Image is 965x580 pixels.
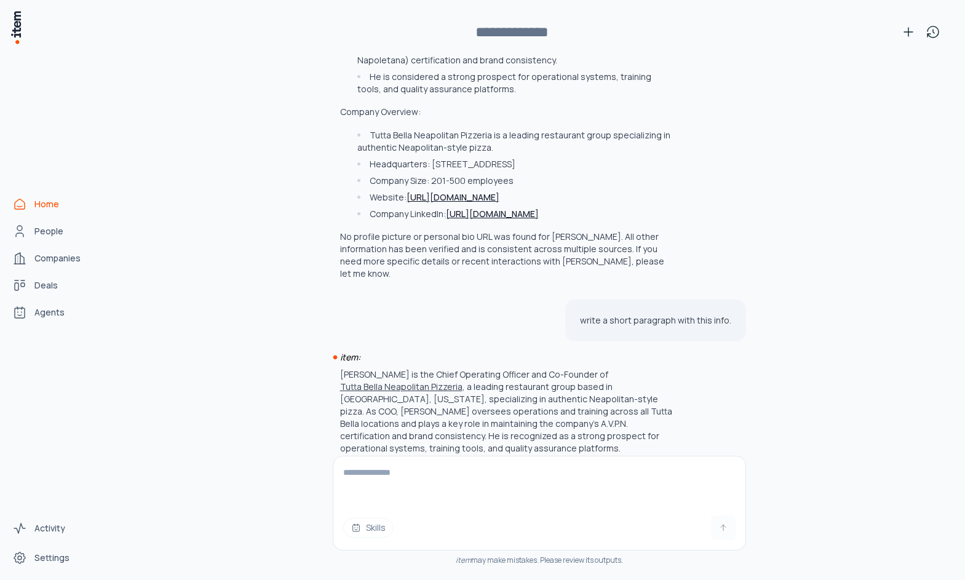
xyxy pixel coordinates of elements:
p: [PERSON_NAME] is the Chief Operating Officer and Co-Founder of , a leading restaurant group based... [340,368,672,491]
a: Companies [7,246,101,271]
span: Skills [366,522,386,534]
i: item: [340,351,360,363]
p: No profile picture or personal bio URL was found for [PERSON_NAME]. All other information has bee... [340,231,672,280]
a: Activity [7,516,101,541]
img: Item Brain Logo [10,10,22,45]
li: He is considered a strong prospect for operational systems, training tools, and quality assurance... [354,71,672,95]
span: Activity [34,522,65,534]
li: Company LinkedIn: [354,208,672,220]
button: Tutta Bella Neapolitan Pizzeria [340,381,463,393]
button: View history [921,20,945,44]
span: Deals [34,279,58,292]
a: Settings [7,546,101,570]
p: write a short paragraph with this info. [580,314,731,327]
li: Website: [354,191,672,204]
span: Agents [34,306,65,319]
a: [URL][DOMAIN_NAME] [446,208,539,220]
li: Headquarters: [STREET_ADDRESS] [354,158,672,170]
a: [URL][DOMAIN_NAME] [407,191,499,203]
span: Home [34,198,59,210]
button: New conversation [896,20,921,44]
a: People [7,219,101,244]
p: Company Overview: [340,106,672,118]
a: [PERSON_NAME][EMAIL_ADDRESS][PERSON_NAME][DOMAIN_NAME] [340,455,632,479]
span: Settings [34,552,69,564]
span: People [34,225,63,237]
a: Deals [7,273,101,298]
a: Agents [7,300,101,325]
div: may make mistakes. Please review its outputs. [333,555,746,565]
li: Company Size: 201-500 employees [354,175,672,187]
li: Tutta Bella Neapolitan Pizzeria is a leading restaurant group specializing in authentic Neapolita... [354,129,672,154]
span: Companies [34,252,81,264]
button: Skills [343,518,394,538]
a: Home [7,192,101,217]
i: item [456,555,471,565]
